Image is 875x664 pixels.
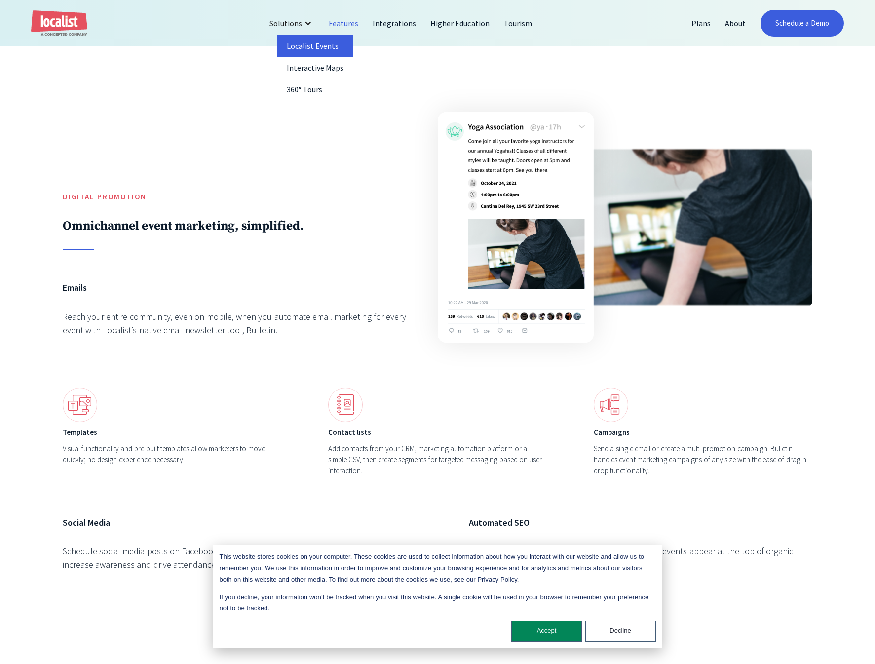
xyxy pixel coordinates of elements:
[63,281,407,294] h6: Emails
[63,427,281,438] h6: Templates
[63,545,407,571] div: Schedule social media posts on Facebook, Twitter and LinkedIn leading up to your event to increas...
[594,427,812,438] h6: Campaigns
[220,592,656,615] p: If you decline, your information won’t be tracked when you visit this website. A single cookie wi...
[220,551,656,585] p: This website stores cookies on your computer. These cookies are used to collect information about...
[366,11,423,35] a: Integrations
[213,545,662,648] div: Cookie banner
[594,443,812,477] div: Send a single email or create a multi-promotion campaign. Bulletin handles event marketing campai...
[63,192,407,203] h5: Digital Promotion
[585,621,656,642] button: Decline
[63,310,407,337] div: Reach your entire community, even on mobile, when you automate email marketing for every event wi...
[277,57,354,78] a: Interactive Maps
[469,545,813,571] div: Localist optimizes your content for search, ensuring events appear at the top of organic search r...
[328,443,547,477] div: Add contacts from your CRM, marketing automation platform or a simple CSV, then create segments f...
[685,11,718,35] a: Plans
[322,11,366,35] a: Features
[423,11,497,35] a: Higher Education
[469,516,813,529] h6: Automated SEO
[277,35,354,57] a: Localist Events
[277,35,354,100] nav: Solutions
[31,10,87,37] a: home
[328,427,547,438] h6: Contact lists
[497,11,539,35] a: Tourism
[63,516,407,529] h6: Social Media
[262,11,322,35] div: Solutions
[63,218,407,234] h2: Omnichannel event marketing, simplified.
[718,11,753,35] a: About
[63,443,281,466] div: Visual functionality and pre-built templates allow marketers to move quickly; no design experienc...
[269,17,302,29] div: Solutions
[511,621,582,642] button: Accept
[277,78,354,100] a: 360° Tours
[761,10,844,37] a: Schedule a Demo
